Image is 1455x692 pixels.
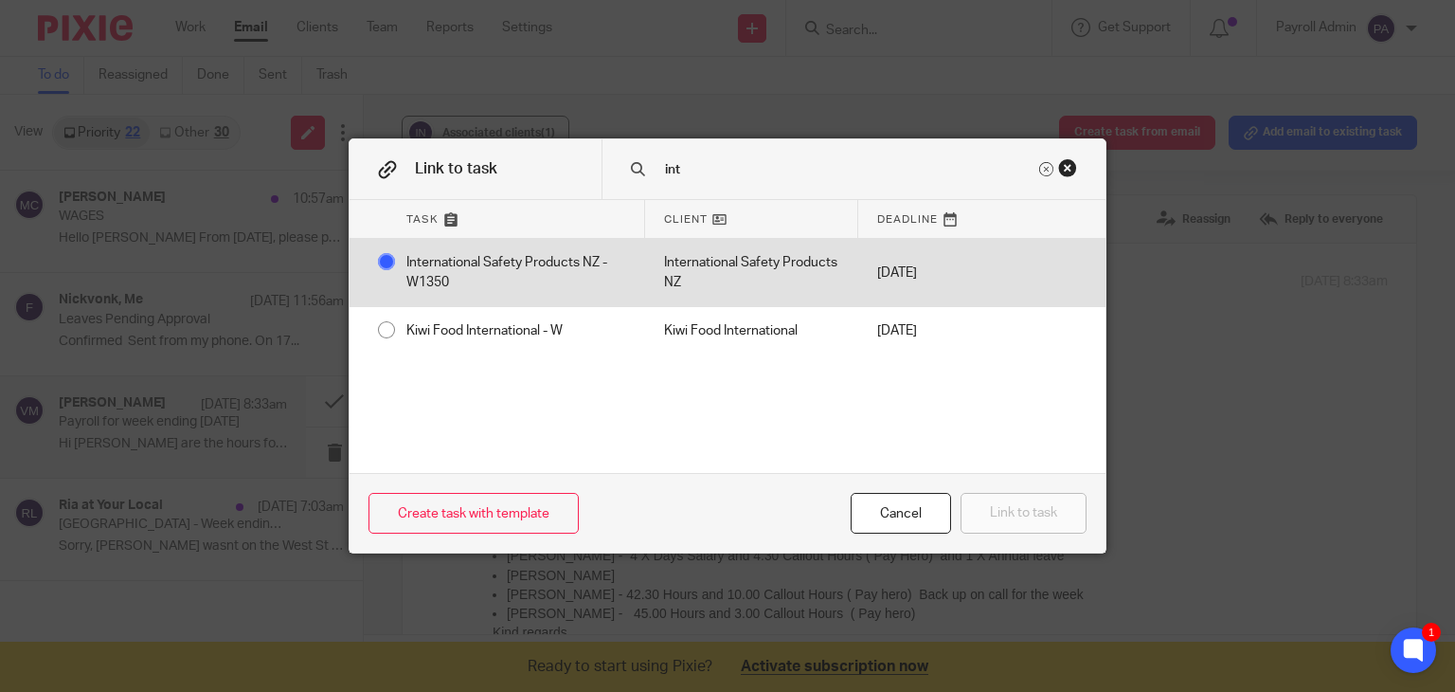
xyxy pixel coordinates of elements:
div: Mark as done [645,307,858,355]
li: [PERSON_NAME] - 45.00 Hours and 3.00 Callout Hours ( Pay hero) [14,230,895,249]
div: [DATE] [858,239,981,306]
div: International Safety Products NZ - W1350 [387,239,645,306]
div: 1 [1422,623,1441,642]
div: Close this dialog window [1058,158,1077,177]
span: Client [664,211,708,228]
li: [PERSON_NAME] - 42.30 Hours and 10.00 Callout Hours ( Pay hero) Back up on call for the week [14,211,895,230]
li: Cheyenne - 6.00 Hours (Pay hero) [14,135,895,154]
div: Kiwi Food International - W [387,307,645,355]
a: Create task with template [368,493,579,534]
li: [PERSON_NAME] - 5 X Days Salary and 3.00 hours Callout ( Pay Hero ) [14,77,895,96]
li: [GEOGRAPHIC_DATA] - 31.00 hours (Pay hero) [14,116,895,135]
a: [DOMAIN_NAME] [155,481,263,496]
span: Link to task [415,161,497,176]
li: [PERSON_NAME] - 2.00 Hours (Pay hero) [14,154,895,173]
li: [PERSON_NAME] [14,192,895,211]
li: [PERSON_NAME] - 16.00 Hours ( Pay Hero) and 1 X Sick Leave [14,96,895,115]
div: Close this dialog window [851,493,951,534]
li: [PERSON_NAME] - 4 X Days Salary and 4.30 Callout Hours ( Pay Hero) and 1 X Annual leave [14,173,895,191]
input: Search task name or client... [663,159,1034,180]
div: Mark as done [645,239,858,306]
span: Task [406,211,439,228]
div: [DATE] [858,307,981,355]
span: Deadline [877,211,938,228]
button: Link to task [961,493,1087,534]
